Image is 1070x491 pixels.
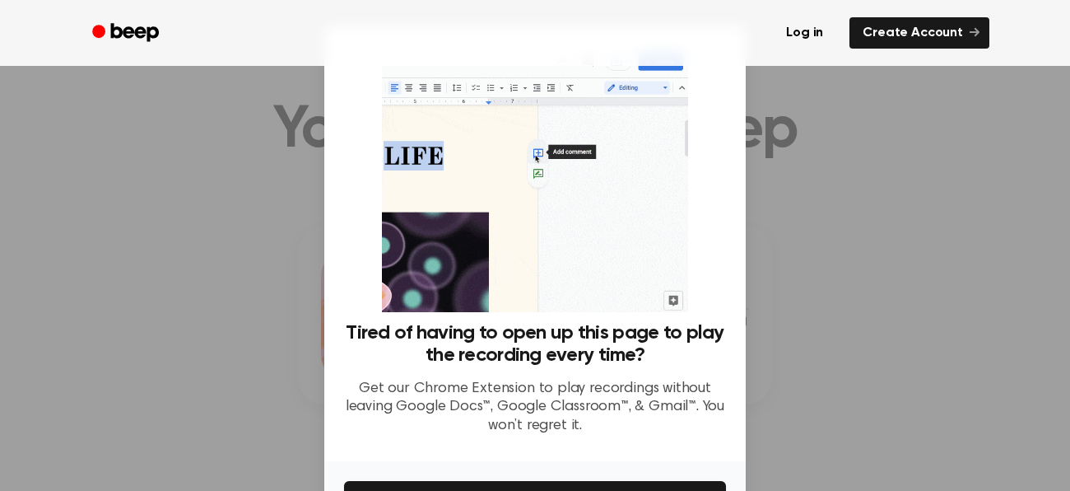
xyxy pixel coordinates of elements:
[344,380,726,436] p: Get our Chrome Extension to play recordings without leaving Google Docs™, Google Classroom™, & Gm...
[849,17,989,49] a: Create Account
[770,14,840,52] a: Log in
[81,17,174,49] a: Beep
[382,46,687,312] img: Beep extension in action
[344,322,726,367] h3: Tired of having to open up this page to play the recording every time?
